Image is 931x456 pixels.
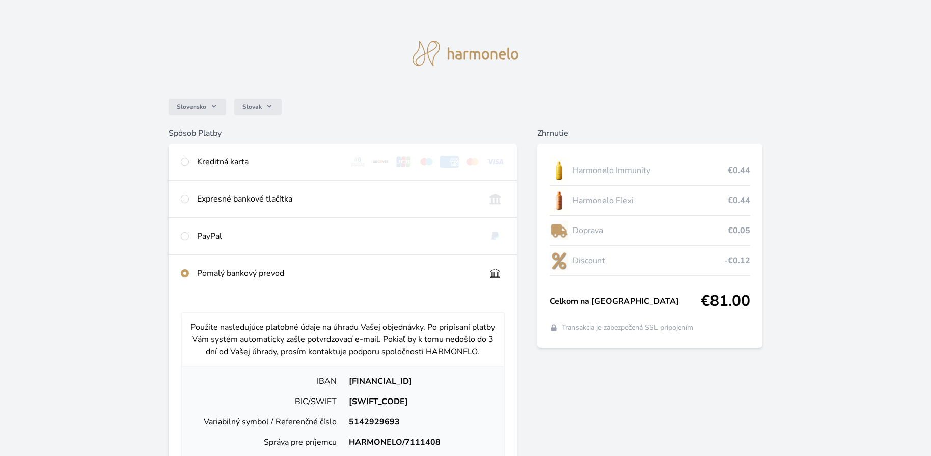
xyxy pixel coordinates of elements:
img: mc.svg [463,156,482,168]
span: €0.05 [728,224,750,237]
img: diners.svg [348,156,367,168]
div: Expresné bankové tlačítka [197,193,477,205]
div: [SWIFT_CODE] [343,395,496,408]
span: Slovensko [177,103,206,111]
h6: Spôsob Platby [169,127,516,139]
span: Celkom na [GEOGRAPHIC_DATA] [550,295,701,307]
span: Slovak [242,103,262,111]
img: IMMUNITY_se_stinem_x-lo.jpg [550,158,569,183]
img: discover.svg [371,156,390,168]
h6: Zhrnutie [537,127,762,139]
div: Variabilný symbol / Referenčné číslo [190,416,343,428]
div: 5142929693 [343,416,496,428]
span: Discount [572,254,724,267]
span: Transakcia je zabezpečená SSL pripojením [562,323,693,333]
span: €81.00 [701,292,750,310]
button: Slovak [234,99,282,115]
div: Pomalý bankový prevod [197,267,477,279]
span: Doprava [572,224,727,237]
span: -€0.12 [724,254,750,267]
span: Harmonelo Flexi [572,194,727,207]
img: paypal.svg [486,230,505,242]
div: BIC/SWIFT [190,395,343,408]
img: jcb.svg [394,156,413,168]
img: bankTransfer_IBAN.svg [486,267,505,279]
div: HARMONELO/7111408 [343,436,496,448]
img: onlineBanking_SK.svg [486,193,505,205]
img: delivery-lo.png [550,218,569,243]
span: €0.44 [728,194,750,207]
div: IBAN [190,375,343,387]
div: [FINANCIAL_ID] [343,375,496,387]
img: CLEAN_FLEXI_se_stinem_x-hi_(1)-lo.jpg [550,188,569,213]
img: amex.svg [440,156,459,168]
img: maestro.svg [417,156,436,168]
p: Použite nasledujúce platobné údaje na úhradu Vašej objednávky. Po pripísaní platby Vám systém aut... [190,321,495,358]
img: logo.svg [413,41,518,66]
span: €0.44 [728,164,750,177]
img: discount-lo.png [550,248,569,273]
div: Správa pre príjemcu [190,436,343,448]
div: PayPal [197,230,477,242]
span: Harmonelo Immunity [572,164,727,177]
div: Kreditná karta [197,156,340,168]
button: Slovensko [169,99,226,115]
img: visa.svg [486,156,505,168]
